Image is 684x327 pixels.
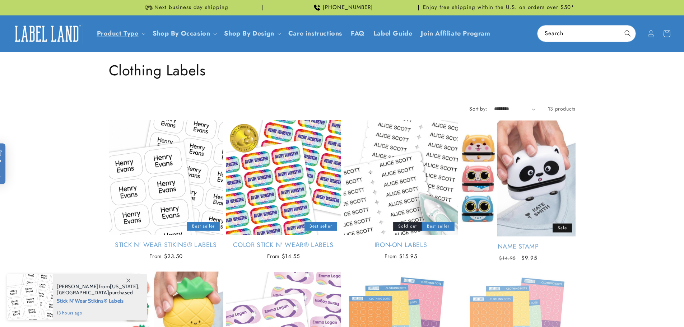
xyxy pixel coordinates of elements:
[110,283,138,290] span: [US_STATE]
[154,4,228,11] span: Next business day shipping
[323,4,373,11] span: [PHONE_NUMBER]
[148,25,220,42] summary: Shop By Occasion
[57,289,109,296] span: [GEOGRAPHIC_DATA]
[351,29,365,38] span: FAQ
[153,29,210,38] span: Shop By Occasion
[220,25,284,42] summary: Shop By Design
[226,241,341,249] a: Color Stick N' Wear® Labels
[109,241,223,249] a: Stick N' Wear Stikins® Labels
[93,25,148,42] summary: Product Type
[373,29,413,38] span: Label Guide
[620,25,636,41] button: Search
[369,25,417,42] a: Label Guide
[11,23,83,45] img: Label Land
[346,25,369,42] a: FAQ
[57,284,140,296] span: from , purchased
[284,25,346,42] a: Care instructions
[8,20,85,47] a: Label Land
[57,283,99,290] span: [PERSON_NAME]
[109,61,576,80] h1: Clothing Labels
[344,241,458,249] a: Iron-On Labels
[97,29,139,38] a: Product Type
[423,4,574,11] span: Enjoy free shipping within the U.S. on orders over $50*
[469,105,487,112] label: Sort by:
[288,29,342,38] span: Care instructions
[417,25,494,42] a: Join Affiliate Program
[224,29,274,38] a: Shop By Design
[421,29,490,38] span: Join Affiliate Program
[548,105,576,112] span: 13 products
[461,242,576,251] a: Name Stamp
